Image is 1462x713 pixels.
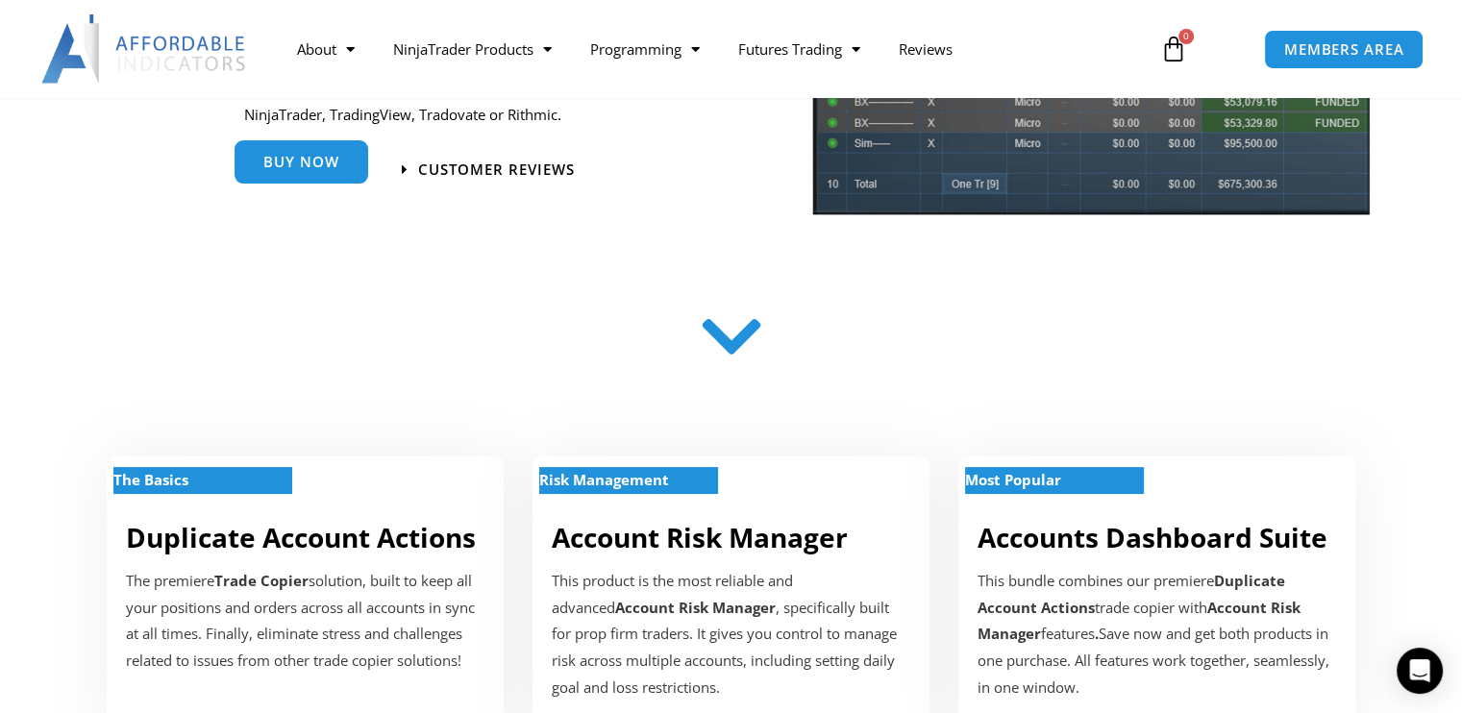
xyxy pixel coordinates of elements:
[978,568,1336,701] div: This bundle combines our premiere trade copier with features Save now and get both products in on...
[214,571,309,590] strong: Trade Copier
[719,27,880,71] a: Futures Trading
[552,568,910,701] p: This product is the most reliable and advanced , specifically built for prop firm traders. It giv...
[552,519,848,555] a: Account Risk Manager
[41,14,248,84] img: LogoAI | Affordable Indicators – NinjaTrader
[539,470,669,489] strong: Risk Management
[402,162,575,177] a: Customer Reviews
[1397,648,1443,694] div: Open Intercom Messenger
[1264,30,1425,69] a: MEMBERS AREA
[235,140,368,184] a: Buy Now
[880,27,972,71] a: Reviews
[278,27,374,71] a: About
[113,470,188,489] strong: The Basics
[965,470,1061,489] strong: Most Popular
[1284,42,1404,57] span: MEMBERS AREA
[978,571,1285,617] b: Duplicate Account Actions
[1178,29,1194,44] span: 0
[374,27,571,71] a: NinjaTrader Products
[1095,624,1099,643] b: .
[571,27,719,71] a: Programming
[1131,21,1216,77] a: 0
[263,155,339,169] span: Buy Now
[126,519,476,555] a: Duplicate Account Actions
[615,598,776,617] strong: Account Risk Manager
[418,162,575,177] span: Customer Reviews
[126,568,484,675] p: The premiere solution, built to keep all your positions and orders across all accounts in sync at...
[978,519,1327,555] a: Accounts Dashboard Suite
[278,27,1141,71] nav: Menu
